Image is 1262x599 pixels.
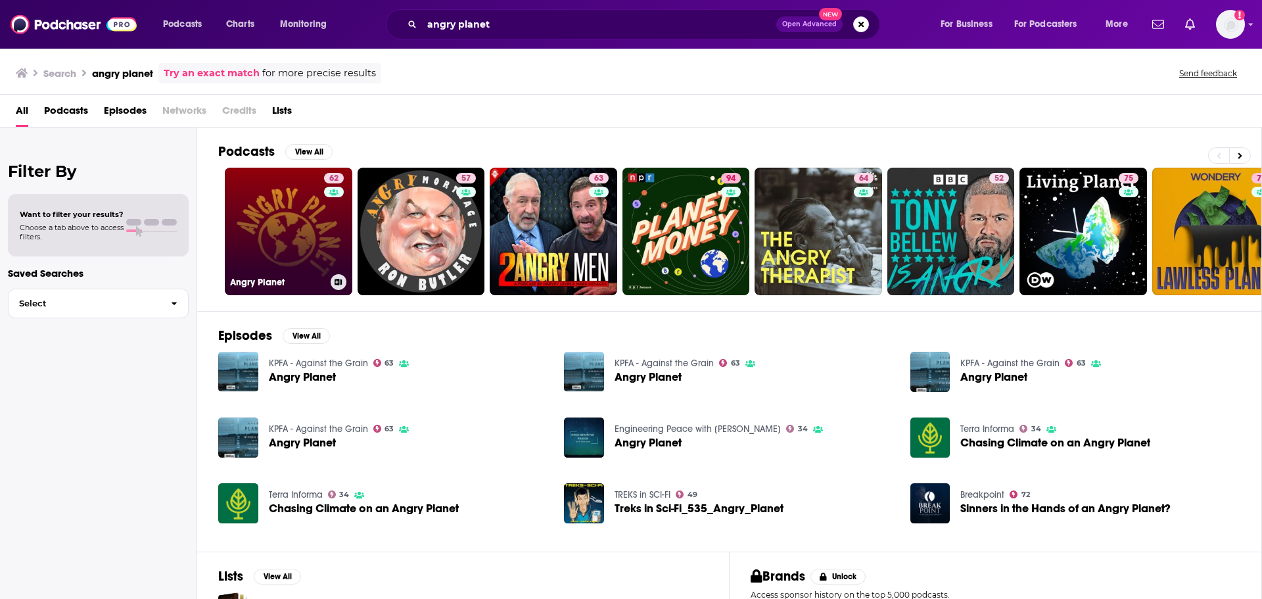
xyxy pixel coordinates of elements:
button: Unlock [810,569,866,585]
span: Treks in Sci-Fi_535_Angry_Planet [615,503,783,514]
span: 63 [1077,360,1086,366]
span: Angry Planet [960,371,1027,383]
div: Search podcasts, credits, & more... [398,9,893,39]
a: 63 [589,173,609,183]
img: Chasing Climate on an Angry Planet [910,418,950,458]
span: More [1106,15,1128,34]
img: Angry Planet [218,418,258,458]
a: EpisodesView All [218,327,330,344]
a: 75 [1119,173,1138,183]
h2: Podcasts [218,143,275,160]
a: Lists [272,100,292,127]
span: 63 [385,360,394,366]
a: ListsView All [218,568,301,585]
a: 62Angry Planet [225,168,352,295]
span: for more precise results [262,66,376,81]
span: Monitoring [280,15,327,34]
span: 94 [726,172,736,185]
a: Angry Planet [615,437,682,448]
span: 64 [859,172,868,185]
a: Show notifications dropdown [1147,13,1169,36]
a: Sinners in the Hands of an Angry Planet? [960,503,1171,514]
span: Networks [162,100,206,127]
button: View All [285,144,333,160]
svg: Add a profile image [1234,10,1245,20]
a: 52 [989,173,1009,183]
a: Chasing Climate on an Angry Planet [269,503,459,514]
a: 64 [854,173,874,183]
span: 63 [594,172,603,185]
span: Choose a tab above to access filters. [20,223,124,241]
img: Podchaser - Follow, Share and Rate Podcasts [11,12,137,37]
a: 63 [373,359,394,367]
span: 49 [688,492,697,498]
button: open menu [1006,14,1096,35]
span: Podcasts [163,15,202,34]
span: 34 [339,492,349,498]
a: Engineering Peace with Thom Bond [615,423,781,435]
span: 34 [1031,426,1041,432]
a: Episodes [104,100,147,127]
a: 34 [328,491,350,498]
a: Treks in Sci-Fi_535_Angry_Planet [564,483,604,523]
a: Angry Planet [564,418,604,458]
span: Open Advanced [782,21,837,28]
p: Saved Searches [8,267,189,279]
a: Angry Planet [564,352,604,392]
a: PodcastsView All [218,143,333,160]
h2: Filter By [8,162,189,181]
span: 63 [731,360,740,366]
button: Select [8,289,189,318]
a: 72 [1010,491,1030,498]
a: Show notifications dropdown [1180,13,1200,36]
a: 52 [887,168,1015,295]
h3: Angry Planet [230,277,325,288]
span: 63 [385,426,394,432]
a: TREKS in SCI-FI [615,489,670,500]
a: 75 [1019,168,1147,295]
a: Angry Planet [615,371,682,383]
button: Send feedback [1175,68,1241,79]
a: KPFA - Against the Grain [615,358,714,369]
span: Select [9,299,160,308]
a: 62 [324,173,344,183]
span: New [819,8,843,20]
span: Charts [226,15,254,34]
a: Angry Planet [269,437,336,448]
a: 57 [358,168,485,295]
span: 62 [329,172,339,185]
button: Show profile menu [1216,10,1245,39]
input: Search podcasts, credits, & more... [422,14,776,35]
img: Angry Planet [218,352,258,392]
a: Chasing Climate on an Angry Planet [960,437,1150,448]
img: Sinners in the Hands of an Angry Planet? [910,483,950,523]
span: For Business [941,15,993,34]
a: KPFA - Against the Grain [269,358,368,369]
a: Angry Planet [269,371,336,383]
button: View All [283,328,330,344]
a: 34 [1019,425,1041,433]
button: open menu [1096,14,1144,35]
a: KPFA - Against the Grain [960,358,1060,369]
span: All [16,100,28,127]
button: open menu [271,14,344,35]
img: Chasing Climate on an Angry Planet [218,483,258,523]
a: Breakpoint [960,489,1004,500]
img: User Profile [1216,10,1245,39]
img: Angry Planet [910,352,950,392]
h2: Lists [218,568,243,585]
a: 64 [755,168,882,295]
span: Podcasts [44,100,88,127]
button: open menu [931,14,1009,35]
